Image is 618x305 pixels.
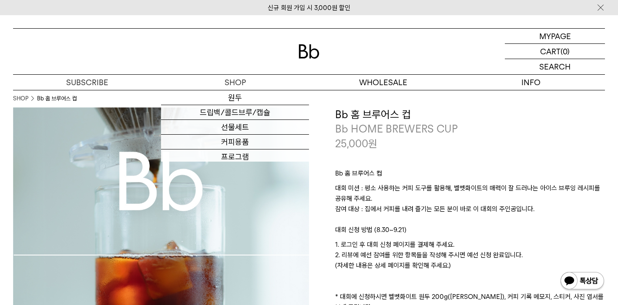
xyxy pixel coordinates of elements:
[268,4,350,12] a: 신규 회원 가입 시 3,000원 할인
[335,183,605,225] p: 대회 미션 : 평소 사용하는 커피 도구를 활용해, 벨벳화이트의 매력이 잘 드러나는 아이스 브루잉 레시피를 공유해 주세요. 참여 대상 : 집에서 커피를 내려 즐기는 모든 분이 ...
[335,136,377,151] p: 25,000
[505,29,605,44] a: MYPAGE
[161,75,309,90] a: SHOP
[161,90,309,105] a: 원두
[539,59,571,74] p: SEARCH
[161,105,309,120] a: 드립백/콜드브루/캡슐
[13,94,28,103] a: SHOP
[539,29,571,43] p: MYPAGE
[335,122,605,136] p: Bb HOME BREWERS CUP
[161,120,309,135] a: 선물세트
[540,44,561,59] p: CART
[161,149,309,164] a: 프로그램
[561,44,570,59] p: (0)
[37,94,77,103] li: Bb 홈 브루어스 컵
[368,137,377,150] span: 원
[299,44,319,59] img: 로고
[13,75,161,90] a: SUBSCRIBE
[335,107,605,122] h3: Bb 홈 브루어스 컵
[335,225,605,239] p: 대회 신청 방법 (8.30~9.21)
[309,75,457,90] p: WHOLESALE
[457,75,605,90] p: INFO
[161,135,309,149] a: 커피용품
[335,168,605,183] p: Bb 홈 브루어스 컵
[505,44,605,59] a: CART (0)
[560,271,605,292] img: 카카오톡 채널 1:1 채팅 버튼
